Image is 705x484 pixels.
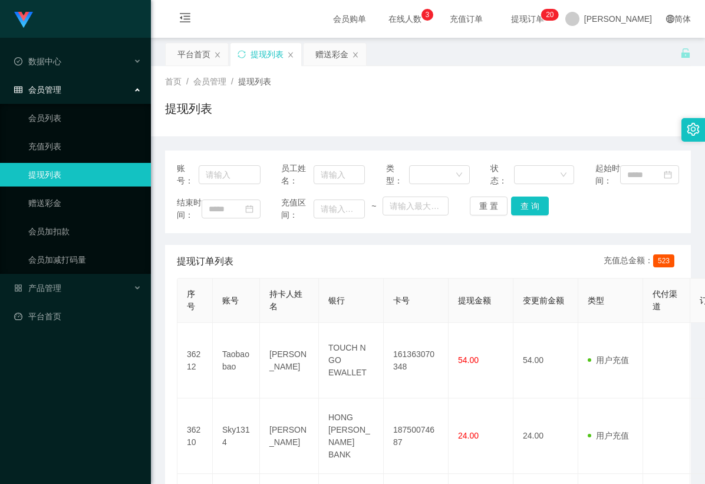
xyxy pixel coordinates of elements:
[238,77,271,86] span: 提现列表
[352,51,359,58] i: 图标: close
[199,165,261,184] input: 请输入
[193,77,226,86] span: 会员管理
[328,296,345,305] span: 银行
[214,51,221,58] i: 图标: close
[28,106,141,130] a: 会员列表
[513,323,578,398] td: 54.00
[281,197,313,221] span: 充值区间：
[604,254,679,269] div: 充值总金额：
[365,200,383,212] span: ~
[213,398,260,474] td: Sky1314
[177,398,213,474] td: 36210
[588,296,604,305] span: 类型
[177,254,233,269] span: 提现订单列表
[260,398,319,474] td: [PERSON_NAME]
[444,15,489,23] span: 充值订单
[177,43,210,66] div: 平台首页
[458,355,479,365] span: 54.00
[28,220,141,243] a: 会员加扣款
[28,191,141,215] a: 赠送彩金
[653,254,674,267] span: 523
[269,289,302,311] span: 持卡人姓名
[260,323,319,398] td: [PERSON_NAME]
[664,171,672,179] i: 图标: calendar
[177,162,199,187] span: 账号：
[384,323,449,398] td: 161363070348
[523,296,564,305] span: 变更前金额
[28,135,141,158] a: 充值列表
[14,85,61,94] span: 会员管理
[14,57,22,66] i: 图标: check-circle-o
[251,43,284,66] div: 提现列表
[666,15,674,23] i: 图标: global
[14,284,22,292] i: 图标: appstore-o
[287,51,294,58] i: 图标: close
[458,296,491,305] span: 提现金额
[177,323,213,398] td: 36212
[281,162,313,187] span: 员工姓名：
[384,398,449,474] td: 18750074687
[314,165,365,184] input: 请输入
[386,162,409,187] span: 类型：
[245,205,253,213] i: 图标: calendar
[187,289,195,311] span: 序号
[238,50,246,58] i: 图标: sync
[595,162,620,187] span: 起始时间：
[319,323,384,398] td: TOUCH N GO EWALLET
[458,431,479,440] span: 24.00
[680,48,691,58] i: 图标: unlock
[14,283,61,293] span: 产品管理
[426,9,430,21] p: 3
[687,123,700,136] i: 图标: setting
[315,43,348,66] div: 赠送彩金
[383,15,427,23] span: 在线人数
[513,398,578,474] td: 24.00
[319,398,384,474] td: HONG [PERSON_NAME] BANK
[14,57,61,66] span: 数据中心
[177,197,202,221] span: 结束时间：
[314,200,365,218] input: 请输入最小值为
[470,197,508,215] button: 重 置
[28,248,141,272] a: 会员加减打码量
[165,77,182,86] span: 首页
[393,296,410,305] span: 卡号
[541,9,558,21] sup: 20
[231,77,233,86] span: /
[588,355,629,365] span: 用户充值
[14,86,22,94] i: 图标: table
[14,305,141,328] a: 图标: dashboard平台首页
[14,12,33,28] img: logo.9652507e.png
[546,9,550,21] p: 2
[456,171,463,179] i: 图标: down
[588,431,629,440] span: 用户充值
[28,163,141,187] a: 提现列表
[222,296,239,305] span: 账号
[490,162,513,187] span: 状态：
[653,289,677,311] span: 代付渠道
[550,9,554,21] p: 0
[511,197,549,215] button: 查 询
[165,1,205,38] i: 图标: menu-fold
[213,323,260,398] td: Taobaobao
[560,171,567,179] i: 图标: down
[165,100,212,117] h1: 提现列表
[421,9,433,21] sup: 3
[383,197,449,215] input: 请输入最大值为
[505,15,550,23] span: 提现订单
[186,77,189,86] span: /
